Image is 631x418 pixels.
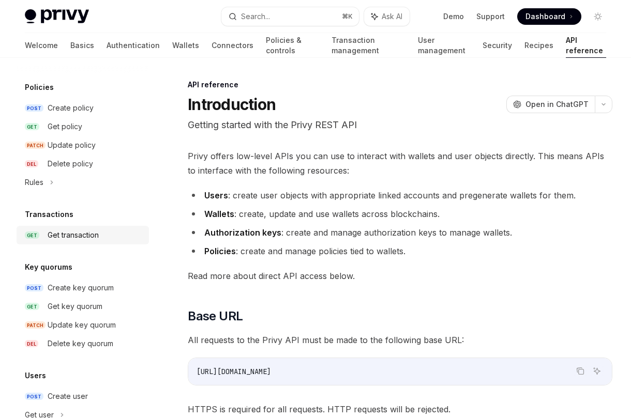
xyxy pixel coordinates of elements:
[48,229,99,241] div: Get transaction
[241,10,270,23] div: Search...
[25,81,54,94] h5: Policies
[48,319,116,331] div: Update key quorum
[574,364,587,378] button: Copy the contents from the code block
[364,7,410,26] button: Ask AI
[48,158,93,170] div: Delete policy
[188,333,612,347] span: All requests to the Privy API must be made to the following base URL:
[506,96,595,113] button: Open in ChatGPT
[476,11,505,22] a: Support
[25,303,39,311] span: GET
[17,99,149,117] a: POSTCreate policy
[188,244,612,258] li: : create and manage policies tied to wallets.
[204,246,236,256] strong: Policies
[418,33,471,58] a: User management
[25,123,39,131] span: GET
[483,33,512,58] a: Security
[25,142,46,149] span: PATCH
[266,33,319,58] a: Policies & controls
[17,297,149,316] a: GETGet key quorum
[17,117,149,136] a: GETGet policy
[204,209,234,219] strong: Wallets
[17,226,149,244] a: GETGet transaction
[25,231,39,239] span: GET
[48,282,114,294] div: Create key quorum
[188,95,276,114] h1: Introduction
[48,337,113,350] div: Delete key quorum
[204,227,281,238] strong: Authorization keys
[25,340,38,348] span: DEL
[25,9,89,24] img: light logo
[525,11,565,22] span: Dashboard
[25,33,58,58] a: Welcome
[17,136,149,154] a: PATCHUpdate policy
[188,149,612,178] span: Privy offers low-level APIs you can use to interact with wallets and user objects directly. This ...
[525,99,589,110] span: Open in ChatGPT
[70,33,94,58] a: Basics
[17,278,149,297] a: POSTCreate key quorum
[188,207,612,221] li: : create, update and use wallets across blockchains.
[17,387,149,406] a: POSTCreate user
[382,11,402,22] span: Ask AI
[17,316,149,334] a: PATCHUpdate key quorum
[188,402,612,416] span: HTTPS is required for all requests. HTTP requests will be rejected.
[25,176,43,189] div: Rules
[342,12,353,21] span: ⌘ K
[332,33,405,58] a: Transaction management
[25,393,43,400] span: POST
[197,367,271,376] span: [URL][DOMAIN_NAME]
[566,33,606,58] a: API reference
[188,188,612,203] li: : create user objects with appropriate linked accounts and pregenerate wallets for them.
[221,7,359,26] button: Search...⌘K
[212,33,253,58] a: Connectors
[590,364,604,378] button: Ask AI
[107,33,160,58] a: Authentication
[188,118,612,132] p: Getting started with the Privy REST API
[25,284,43,292] span: POST
[25,104,43,112] span: POST
[48,120,82,133] div: Get policy
[25,208,73,221] h5: Transactions
[25,369,46,382] h5: Users
[524,33,553,58] a: Recipes
[590,8,606,25] button: Toggle dark mode
[188,225,612,240] li: : create and manage authorization keys to manage wallets.
[25,321,46,329] span: PATCH
[25,261,72,273] h5: Key quorums
[48,300,102,313] div: Get key quorum
[25,160,38,168] span: DEL
[17,334,149,353] a: DELDelete key quorum
[17,154,149,173] a: DELDelete policy
[188,80,612,90] div: API reference
[48,390,88,402] div: Create user
[48,102,94,114] div: Create policy
[204,190,228,200] strong: Users
[172,33,199,58] a: Wallets
[188,308,243,324] span: Base URL
[517,8,581,25] a: Dashboard
[48,139,96,151] div: Update policy
[188,269,612,283] span: Read more about direct API access below.
[443,11,464,22] a: Demo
